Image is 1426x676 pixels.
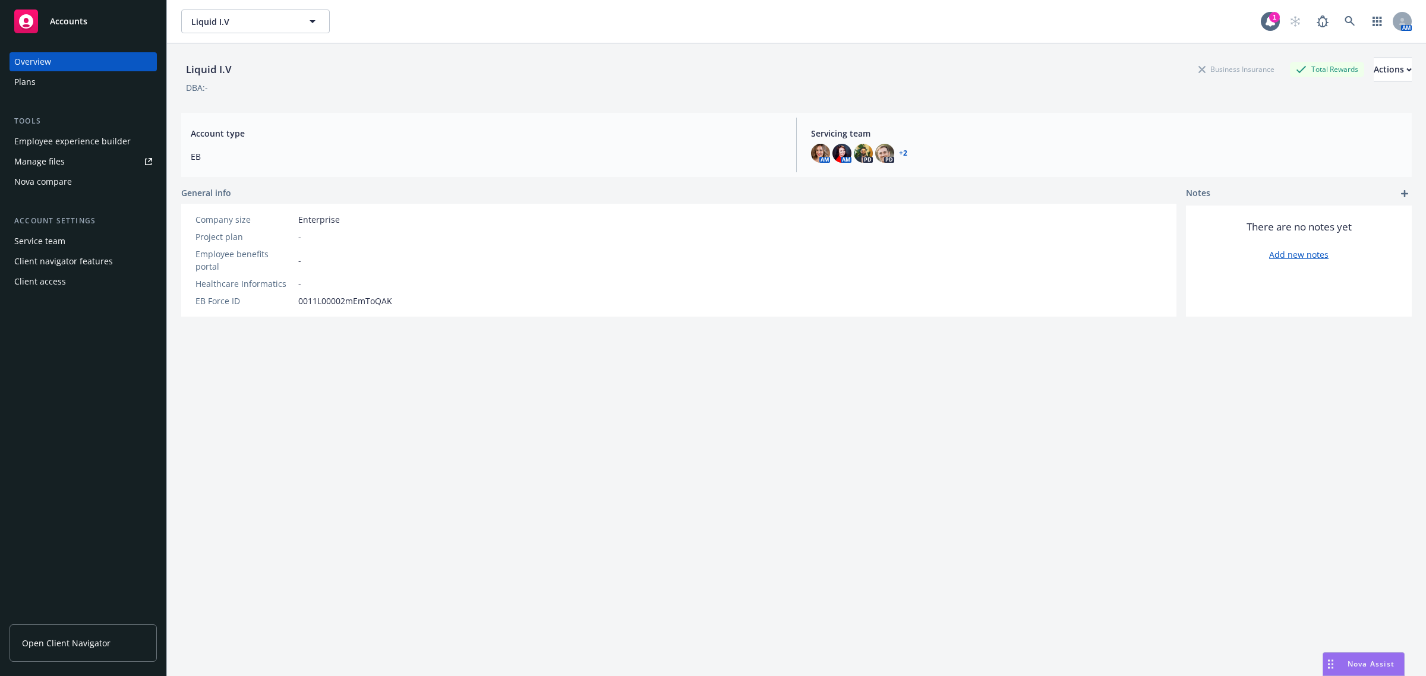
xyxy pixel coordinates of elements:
a: Overview [10,52,157,71]
a: +2 [899,150,907,157]
button: Nova Assist [1323,652,1405,676]
div: Manage files [14,152,65,171]
div: 1 [1269,12,1280,23]
img: photo [811,144,830,163]
a: Report a Bug [1311,10,1334,33]
img: photo [832,144,851,163]
div: Employee benefits portal [195,248,294,273]
div: Overview [14,52,51,71]
button: Liquid I.V [181,10,330,33]
div: Liquid I.V [181,62,236,77]
div: Service team [14,232,65,251]
div: Total Rewards [1290,62,1364,77]
span: - [298,230,301,243]
button: Actions [1374,58,1412,81]
div: Project plan [195,230,294,243]
a: Add new notes [1269,248,1329,261]
span: Accounts [50,17,87,26]
div: DBA: - [186,81,208,94]
img: photo [854,144,873,163]
a: Client navigator features [10,252,157,271]
div: Healthcare Informatics [195,277,294,290]
span: General info [181,187,231,199]
span: - [298,254,301,267]
a: Accounts [10,5,157,38]
span: 0011L00002mEmToQAK [298,295,392,307]
span: Nova Assist [1348,659,1395,669]
div: Nova compare [14,172,72,191]
div: Tools [10,115,157,127]
div: Client navigator features [14,252,113,271]
span: Liquid I.V [191,15,294,28]
span: EB [191,150,782,163]
div: Drag to move [1323,653,1338,675]
a: Manage files [10,152,157,171]
a: Nova compare [10,172,157,191]
span: - [298,277,301,290]
a: Switch app [1365,10,1389,33]
a: add [1397,187,1412,201]
div: Business Insurance [1192,62,1280,77]
span: Notes [1186,187,1210,201]
span: There are no notes yet [1247,220,1352,234]
div: Plans [14,72,36,91]
a: Search [1338,10,1362,33]
div: Employee experience builder [14,132,131,151]
a: Plans [10,72,157,91]
a: Client access [10,272,157,291]
div: Client access [14,272,66,291]
div: EB Force ID [195,295,294,307]
span: Open Client Navigator [22,637,111,649]
img: photo [875,144,894,163]
span: Servicing team [811,127,1402,140]
a: Service team [10,232,157,251]
span: Account type [191,127,782,140]
div: Account settings [10,215,157,227]
a: Start snowing [1283,10,1307,33]
div: Company size [195,213,294,226]
span: Enterprise [298,213,340,226]
a: Employee experience builder [10,132,157,151]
